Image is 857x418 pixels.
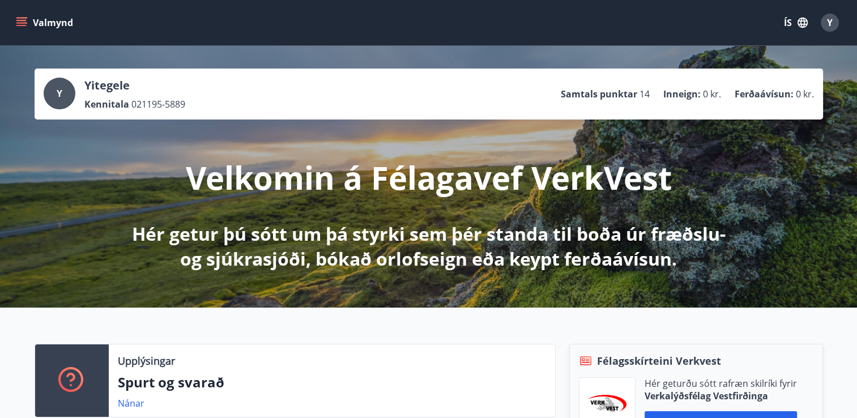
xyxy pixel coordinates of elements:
[827,16,833,29] span: Y
[130,221,728,271] p: Hér getur þú sótt um þá styrki sem þér standa til boða úr fræðslu- og sjúkrasjóði, bókað orlofsei...
[186,156,672,199] p: Velkomin á Félagavef VerkVest
[14,12,78,33] button: menu
[663,88,701,100] p: Inneign :
[118,353,175,368] p: Upplýsingar
[703,88,721,100] span: 0 kr.
[645,377,797,390] p: Hér geturðu sótt rafræn skilríki fyrir
[735,88,794,100] p: Ferðaávísun :
[118,373,546,392] p: Spurt og svarað
[816,9,843,36] button: Y
[131,98,185,110] span: 021195-5889
[588,395,626,417] img: jihgzMk4dcgjRAW2aMgpbAqQEG7LZi0j9dOLAUvz.png
[561,88,637,100] p: Samtals punktar
[597,353,721,368] span: Félagsskírteini Verkvest
[778,12,814,33] button: ÍS
[645,390,797,402] p: Verkalýðsfélag Vestfirðinga
[639,88,650,100] span: 14
[84,98,129,110] p: Kennitala
[796,88,814,100] span: 0 kr.
[84,78,185,93] p: Yitegele
[57,87,62,100] span: Y
[118,397,144,410] a: Nánar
